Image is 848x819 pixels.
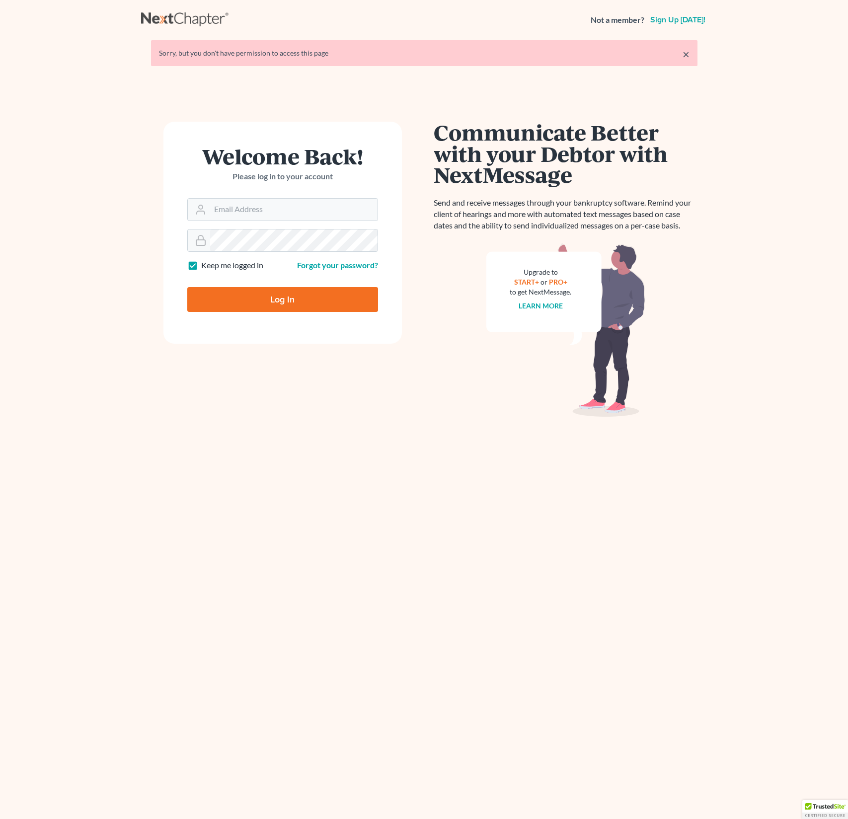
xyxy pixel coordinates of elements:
a: Learn more [519,301,563,310]
a: START+ [514,278,539,286]
div: TrustedSite Certified [802,800,848,819]
a: Forgot your password? [297,260,378,270]
strong: Not a member? [591,14,644,26]
div: Sorry, but you don't have permission to access this page [159,48,690,58]
a: Sign up [DATE]! [648,16,707,24]
h1: Communicate Better with your Debtor with NextMessage [434,122,697,185]
p: Send and receive messages through your bankruptcy software. Remind your client of hearings and mo... [434,197,697,231]
div: to get NextMessage. [510,287,572,297]
img: nextmessage_bg-59042aed3d76b12b5cd301f8e5b87938c9018125f34e5fa2b7a6b67550977c72.svg [486,243,645,417]
h1: Welcome Back! [187,146,378,167]
p: Please log in to your account [187,171,378,182]
label: Keep me logged in [201,260,263,271]
span: or [540,278,547,286]
input: Log In [187,287,378,312]
input: Email Address [210,199,378,221]
div: Upgrade to [510,267,572,277]
a: × [683,48,690,60]
a: PRO+ [549,278,567,286]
